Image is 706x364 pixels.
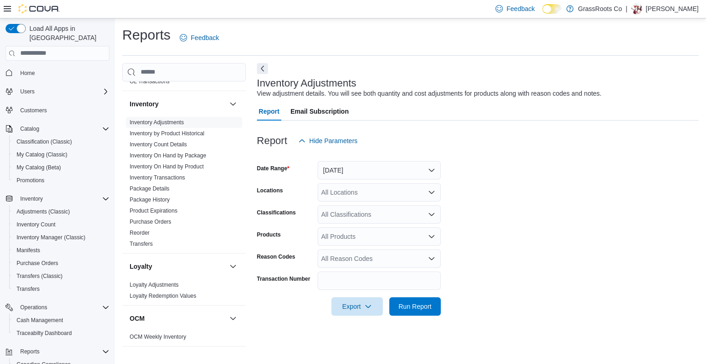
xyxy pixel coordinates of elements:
[631,3,642,14] div: Dave Jones
[17,285,40,293] span: Transfers
[13,206,74,217] a: Adjustments (Classic)
[295,132,361,150] button: Hide Parameters
[122,331,246,346] div: OCM
[26,24,109,42] span: Load All Apps in [GEOGRAPHIC_DATA]
[17,151,68,158] span: My Catalog (Classic)
[9,161,113,174] button: My Catalog (Beta)
[228,261,239,272] button: Loyalty
[17,193,46,204] button: Inventory
[626,3,627,14] p: |
[337,297,377,316] span: Export
[257,89,602,98] div: View adjustment details. You will see both quantity and cost adjustments for products along with ...
[228,98,239,110] button: Inventory
[18,4,60,13] img: Cova
[130,141,187,148] a: Inventory Count Details
[399,302,432,311] span: Run Report
[17,329,72,337] span: Traceabilty Dashboard
[130,293,196,299] a: Loyalty Redemption Values
[17,221,56,228] span: Inventory Count
[13,162,65,173] a: My Catalog (Beta)
[17,123,43,134] button: Catalog
[13,232,109,243] span: Inventory Manager (Classic)
[2,301,113,314] button: Operations
[257,253,295,260] label: Reason Codes
[17,164,61,171] span: My Catalog (Beta)
[130,196,170,203] a: Package History
[389,297,441,316] button: Run Report
[542,4,562,14] input: Dark Mode
[17,247,40,254] span: Manifests
[122,26,171,44] h1: Reports
[9,270,113,283] button: Transfers (Classic)
[9,174,113,187] button: Promotions
[176,29,222,47] a: Feedback
[13,315,67,326] a: Cash Management
[20,69,35,77] span: Home
[9,231,113,244] button: Inventory Manager (Classic)
[130,241,153,247] a: Transfers
[17,346,43,357] button: Reports
[9,218,113,231] button: Inventory Count
[130,78,170,85] a: GL Transactions
[2,345,113,358] button: Reports
[2,66,113,80] button: Home
[428,189,435,196] button: Open list of options
[17,138,72,145] span: Classification (Classic)
[13,283,43,295] a: Transfers
[13,219,59,230] a: Inventory Count
[130,119,184,126] a: Inventory Adjustments
[191,33,219,42] span: Feedback
[257,275,310,283] label: Transaction Number
[257,135,287,146] h3: Report
[130,152,206,159] a: Inventory On Hand by Package
[9,135,113,148] button: Classification (Classic)
[257,78,356,89] h3: Inventory Adjustments
[130,207,177,214] span: Product Expirations
[13,328,109,339] span: Traceabilty Dashboard
[20,304,47,311] span: Operations
[257,63,268,74] button: Next
[257,187,283,194] label: Locations
[318,161,441,179] button: [DATE]
[17,193,109,204] span: Inventory
[17,67,109,79] span: Home
[17,68,39,79] a: Home
[646,3,699,14] p: [PERSON_NAME]
[578,3,622,14] p: GrassRoots Co
[17,208,70,215] span: Adjustments (Classic)
[20,125,39,133] span: Catalog
[13,271,66,282] a: Transfers (Classic)
[13,149,109,160] span: My Catalog (Classic)
[17,302,51,313] button: Operations
[9,148,113,161] button: My Catalog (Classic)
[13,258,62,269] a: Purchase Orders
[130,99,159,109] h3: Inventory
[257,165,290,172] label: Date Range
[130,185,170,192] span: Package Details
[20,195,43,202] span: Inventory
[17,86,38,97] button: Users
[9,244,113,257] button: Manifests
[428,255,435,262] button: Open list of options
[228,313,239,324] button: OCM
[130,130,205,137] a: Inventory by Product Historical
[13,271,109,282] span: Transfers (Classic)
[17,317,63,324] span: Cash Management
[507,4,535,13] span: Feedback
[130,174,185,181] span: Inventory Transactions
[9,257,113,270] button: Purchase Orders
[130,281,179,289] span: Loyalty Adjustments
[13,232,89,243] a: Inventory Manager (Classic)
[130,219,171,225] a: Purchase Orders
[20,107,47,114] span: Customers
[17,272,63,280] span: Transfers (Classic)
[428,211,435,218] button: Open list of options
[130,230,149,236] a: Reorder
[13,136,109,147] span: Classification (Classic)
[9,314,113,327] button: Cash Management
